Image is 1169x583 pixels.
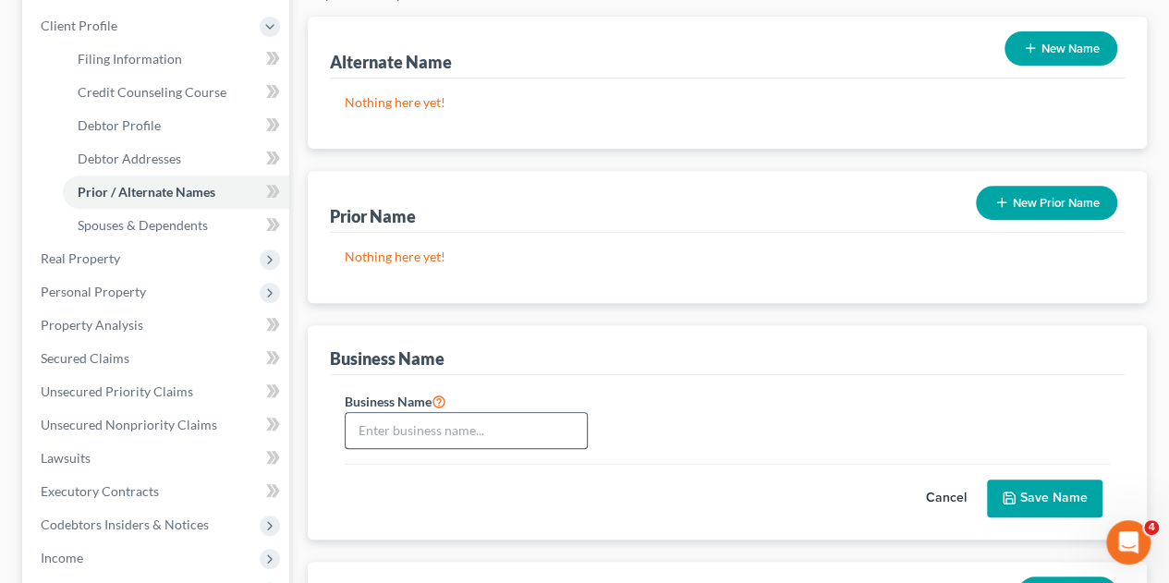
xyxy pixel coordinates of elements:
span: Credit Counseling Course [78,84,226,100]
div: [PERSON_NAME] • [DATE] [30,387,175,398]
button: Emoji picker [29,442,43,456]
a: Lawsuits [26,442,289,475]
div: Prior Name [330,205,416,227]
span: Prior / Alternate Names [78,184,215,200]
a: Secured Claims [26,342,289,375]
span: Lawsuits [41,450,91,466]
span: Personal Property [41,284,146,299]
iframe: Intercom live chat [1106,520,1151,565]
div: Starting [DATE], PACER requires Multi-Factor Authentication (MFA) for all filers in select distri... [30,81,288,153]
p: Active 30m ago [90,23,184,42]
button: Send a message… [317,434,347,464]
span: Secured Claims [41,350,129,366]
span: Client Profile [41,18,117,33]
span: Debtor Profile [78,117,161,133]
div: Close [324,7,358,41]
span: Income [41,550,83,565]
a: Filing Information [63,43,289,76]
span: Unsecured Nonpriority Claims [41,417,217,432]
a: Unsecured Nonpriority Claims [26,408,289,442]
i: We use the Salesforce Authenticator app for MFA at NextChapter and other users are reporting the ... [30,291,276,360]
button: Gif picker [58,442,73,456]
a: Spouses & Dependents [63,209,289,242]
button: Upload attachment [88,442,103,456]
a: Debtor Addresses [63,142,289,176]
label: Business Name [345,390,446,412]
a: Credit Counseling Course [63,76,289,109]
div: Emma says… [15,25,355,424]
p: Nothing here yet! [345,93,1110,112]
input: Enter business name... [346,413,587,448]
a: Property Analysis [26,309,289,342]
b: 2 minutes [115,200,187,215]
div: Please be sure to enable MFA in your PACER account settings. Once enabled, you will have to enter... [30,164,288,254]
a: Executory Contracts [26,475,289,508]
button: New Prior Name [976,186,1117,220]
a: Debtor Profile [63,109,289,142]
b: 🚨 PACER Multi-Factor Authentication Now Required 🚨 [30,37,265,70]
h1: [PERSON_NAME] [90,9,210,23]
span: Spouses & Dependents [78,217,208,233]
button: Cancel [906,480,987,517]
button: Save Name [987,480,1102,518]
span: Filing Information [78,51,182,67]
div: Alternate Name [330,51,452,73]
div: 🚨 PACER Multi-Factor Authentication Now Required 🚨Starting [DATE], PACER requires Multi-Factor Au... [15,25,303,383]
textarea: Message… [16,403,354,434]
a: Prior / Alternate Names [63,176,289,209]
img: Profile image for Emma [53,10,82,40]
button: go back [12,7,47,43]
span: Codebtors Insiders & Notices [41,516,209,532]
span: 4 [1144,520,1159,535]
span: Executory Contracts [41,483,159,499]
span: Debtor Addresses [78,151,181,166]
button: Home [289,7,324,43]
span: Property Analysis [41,317,143,333]
span: Real Property [41,250,120,266]
div: Business Name [330,347,444,370]
a: Learn More Here [30,264,137,279]
button: New Name [1005,31,1117,66]
span: Unsecured Priority Claims [41,383,193,399]
p: Nothing here yet! [345,248,1110,266]
a: Unsecured Priority Claims [26,375,289,408]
